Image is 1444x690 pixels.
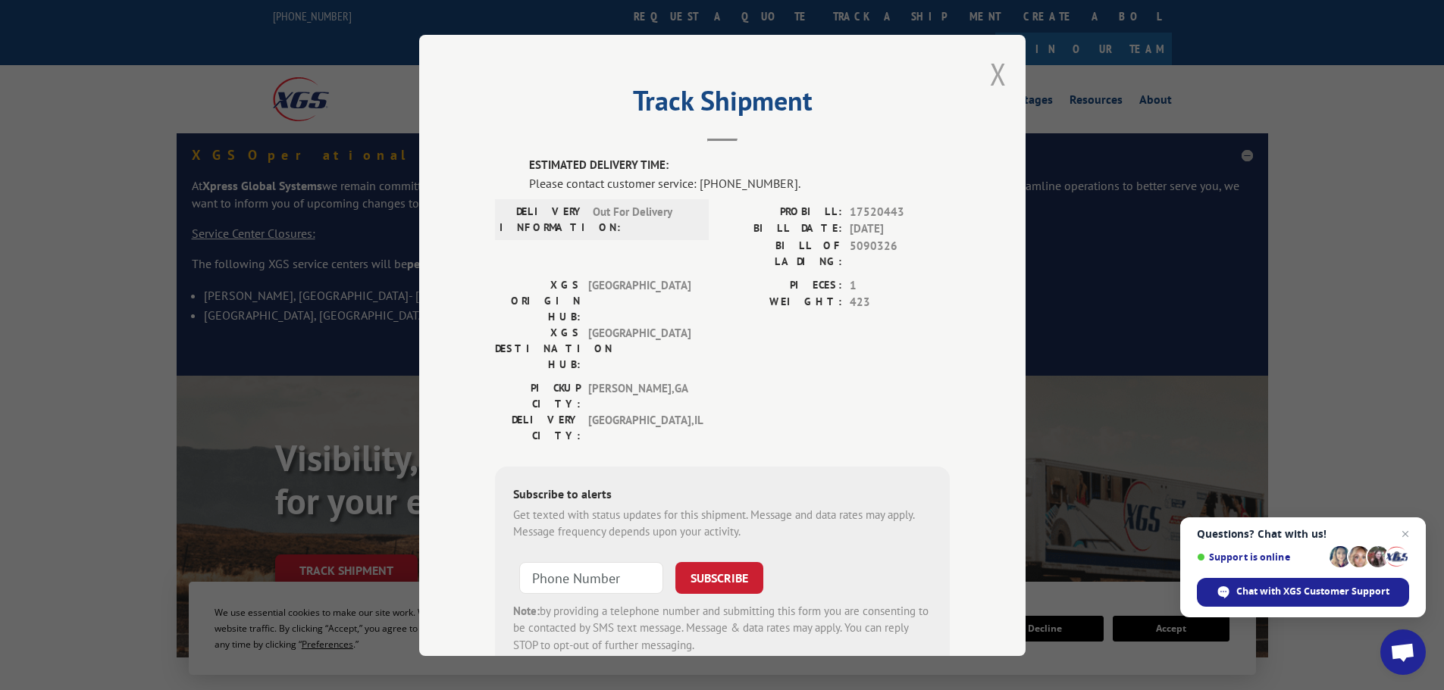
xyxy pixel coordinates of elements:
span: Support is online [1197,551,1324,563]
span: 1 [850,276,950,294]
button: SUBSCRIBE [675,561,763,593]
span: 5090326 [850,237,950,269]
label: BILL OF LADING: [722,237,842,269]
a: Open chat [1380,629,1426,675]
span: [DATE] [850,220,950,238]
span: Chat with XGS Customer Support [1236,585,1389,598]
label: PROBILL: [722,203,842,220]
span: [PERSON_NAME] , GA [588,379,691,411]
div: Subscribe to alerts [513,484,932,506]
label: XGS DESTINATION HUB: [495,324,581,372]
div: Get texted with status updates for this shipment. Message and data rates may apply. Message frequ... [513,506,932,540]
label: PIECES: [722,276,842,294]
div: Please contact customer service: [PHONE_NUMBER]. [529,173,950,192]
label: BILL DATE: [722,220,842,238]
label: DELIVERY INFORMATION: [500,203,585,235]
label: XGS ORIGIN HUB: [495,276,581,324]
span: [GEOGRAPHIC_DATA] [588,324,691,372]
div: by providing a telephone number and submitting this form you are consenting to be contacted by SM... [513,602,932,654]
h2: Track Shipment [495,90,950,119]
span: Questions? Chat with us! [1197,528,1409,540]
label: PICKUP CITY: [495,379,581,411]
span: 17520443 [850,203,950,220]
label: ESTIMATED DELIVERY TIME: [529,157,950,174]
label: WEIGHT: [722,294,842,311]
span: 423 [850,294,950,311]
strong: Note: [513,603,540,617]
label: DELIVERY CITY: [495,411,581,443]
button: Close modal [990,54,1007,94]
span: Chat with XGS Customer Support [1197,578,1409,607]
span: [GEOGRAPHIC_DATA] [588,276,691,324]
input: Phone Number [519,561,663,593]
span: [GEOGRAPHIC_DATA] , IL [588,411,691,443]
span: Out For Delivery [593,203,695,235]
